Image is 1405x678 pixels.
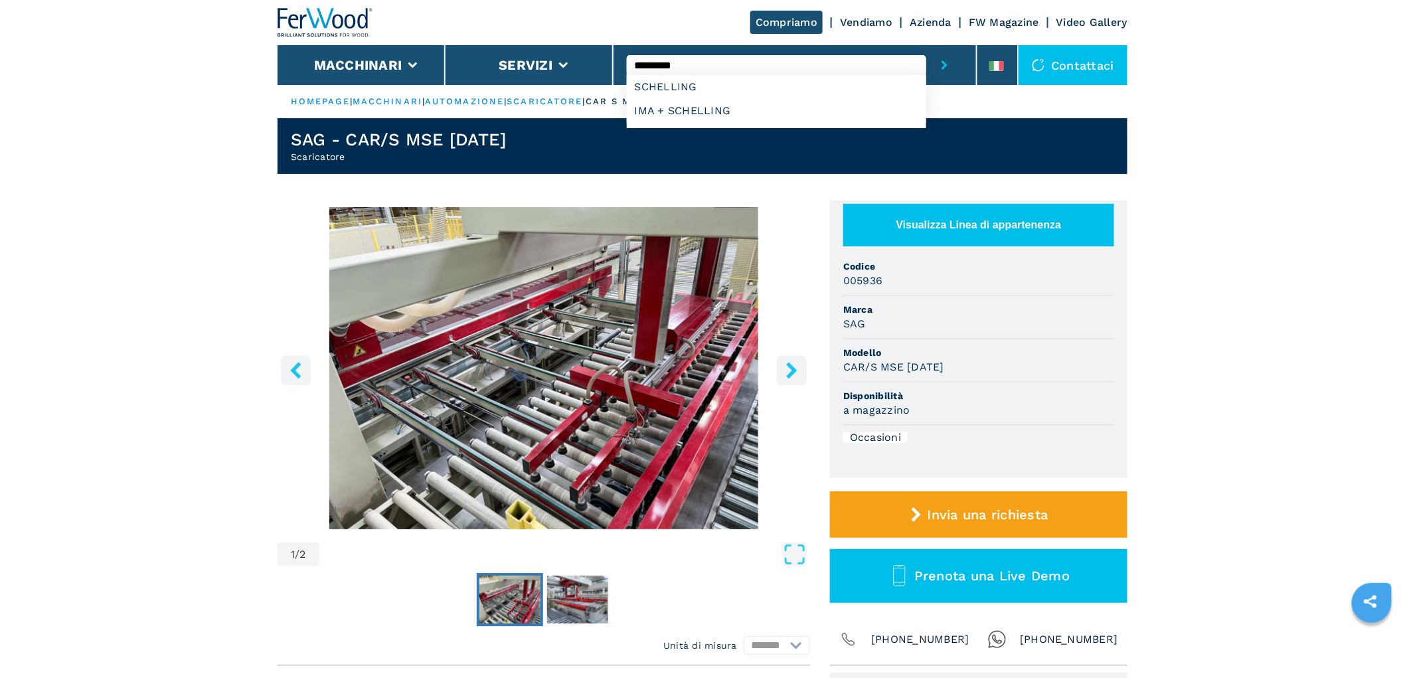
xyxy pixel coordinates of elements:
a: scaricatore [507,96,583,106]
button: Prenota una Live Demo [830,549,1127,603]
nav: Thumbnail Navigation [278,573,810,626]
button: Open Fullscreen [323,543,807,566]
span: [PHONE_NUMBER] [871,630,969,649]
h1: SAG - CAR/S MSE [DATE] [291,129,507,150]
a: Azienda [910,16,951,29]
img: Whatsapp [988,630,1007,649]
div: Occasioni [843,432,908,443]
button: left-button [281,355,311,385]
span: / [295,549,299,560]
p: car s mse 1 30 12 | [586,96,690,108]
a: Compriamo [750,11,823,34]
button: right-button [777,355,807,385]
h3: 005936 [843,273,883,288]
span: | [583,96,586,106]
span: Codice [843,260,1114,273]
a: macchinari [353,96,422,106]
span: | [504,96,507,106]
img: Ferwood [278,8,373,37]
h3: CAR/S MSE [DATE] [843,359,944,375]
div: IMA + SCHELLING [627,99,926,123]
button: Servizi [499,57,552,73]
img: 557f433c31ba0a1ead9ff7d88c13aa19 [547,576,608,624]
button: submit-button [926,45,963,85]
span: 1 [291,549,295,560]
div: Go to Slide 1 [278,207,810,529]
img: Phone [839,630,858,649]
button: Go to Slide 1 [477,573,543,626]
div: SCHELLING [627,75,926,99]
button: Invia una richiesta [830,491,1127,538]
a: automazione [425,96,504,106]
span: Invia una richiesta [928,507,1048,523]
iframe: Chat [1349,618,1395,668]
span: 2 [300,549,306,560]
a: Video Gallery [1056,16,1127,29]
button: Go to Slide 2 [544,573,611,626]
span: Modello [843,346,1114,359]
em: Unità di misura [663,639,737,652]
a: sharethis [1354,585,1387,618]
span: [PHONE_NUMBER] [1020,630,1118,649]
div: Contattaci [1019,45,1128,85]
img: Scaricatore SAG CAR/S MSE 1/30/12 [278,207,810,529]
a: HOMEPAGE [291,96,350,106]
button: Macchinari [314,57,402,73]
h3: SAG [843,316,866,331]
button: Visualizza Linea di appartenenza [843,204,1114,246]
img: 297a7d107ad4083d034b196bcbcfc63a [479,576,540,624]
h2: Scaricatore [291,150,507,163]
a: Vendiamo [840,16,892,29]
span: Disponibilità [843,389,1114,402]
span: Marca [843,303,1114,316]
span: | [350,96,353,106]
a: FW Magazine [969,16,1039,29]
span: | [422,96,425,106]
img: Contattaci [1032,58,1045,72]
h3: a magazzino [843,402,910,418]
span: Prenota una Live Demo [914,568,1070,584]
